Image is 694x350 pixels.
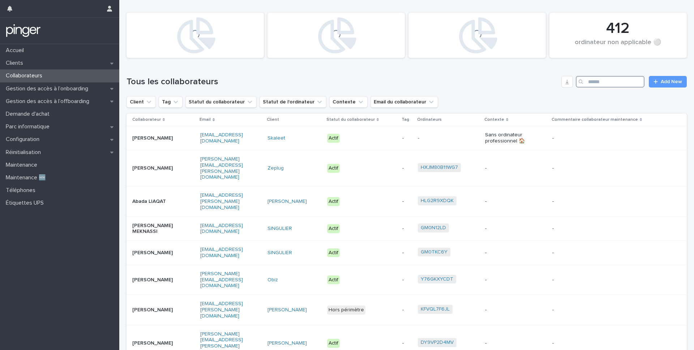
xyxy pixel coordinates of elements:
[132,199,177,205] p: Abada LIAQAT
[485,132,530,144] p: Sans ordinateur professionnel 🏠
[402,340,412,346] p: -
[132,307,177,313] p: [PERSON_NAME]
[552,199,643,205] p: -
[185,96,257,108] button: Statut du collaborateur
[552,135,643,141] p: -
[3,85,94,92] p: Gestion des accès à l’onboarding
[267,277,278,283] a: Obiz
[552,116,638,124] p: Commentaire collaborateur maintenance
[327,224,340,233] div: Actif
[127,150,687,186] tr: [PERSON_NAME][PERSON_NAME][EMAIL_ADDRESS][PERSON_NAME][DOMAIN_NAME]Zeplug Actif-HXJM80B11WG7 --
[562,39,674,54] div: ordinateur non applicable ⚪
[200,157,243,180] a: [PERSON_NAME][EMAIL_ADDRESS][PERSON_NAME][DOMAIN_NAME]
[267,116,279,124] p: Client
[552,250,643,256] p: -
[421,198,454,204] a: HLG2R9XDQK
[421,276,453,282] a: Y76GKXYCDT
[3,98,95,105] p: Gestion des accès à l’offboarding
[485,199,530,205] p: -
[132,340,177,346] p: [PERSON_NAME]
[661,79,682,84] span: Add New
[200,301,243,319] a: [EMAIL_ADDRESS][PERSON_NAME][DOMAIN_NAME]
[127,77,558,87] h1: Tous les collaborateurs
[327,248,340,257] div: Actif
[200,223,243,234] a: [EMAIL_ADDRESS][DOMAIN_NAME]
[327,164,340,173] div: Actif
[485,226,530,232] p: -
[327,134,340,143] div: Actif
[132,250,177,256] p: [PERSON_NAME]
[127,187,687,217] tr: Abada LIAQAT[EMAIL_ADDRESS][PERSON_NAME][DOMAIN_NAME][PERSON_NAME] Actif-HLG2R9XDQK --
[3,162,43,168] p: Maintenance
[127,96,156,108] button: Client
[485,250,530,256] p: -
[421,249,447,255] a: GM0TKC6Y
[552,277,643,283] p: -
[3,123,55,130] p: Parc informatique
[159,96,183,108] button: Tag
[3,174,52,181] p: Maintenance 🆕
[3,136,45,143] p: Configuration
[3,187,41,194] p: Téléphones
[327,197,340,206] div: Actif
[402,250,412,256] p: -
[485,165,530,171] p: -
[267,135,285,141] a: Skaleet
[6,24,41,38] img: mTgBEunGTSyRkCgitkcU
[200,247,243,258] a: [EMAIL_ADDRESS][DOMAIN_NAME]
[327,276,340,285] div: Actif
[267,165,284,171] a: Zeplug
[3,47,30,54] p: Accueil
[127,217,687,241] tr: [PERSON_NAME] MEKNASSI[EMAIL_ADDRESS][DOMAIN_NAME]SINGULIER Actif-GM0N12LD --
[127,241,687,265] tr: [PERSON_NAME][EMAIL_ADDRESS][DOMAIN_NAME]SINGULIER Actif-GM0TKC6Y --
[132,223,177,235] p: [PERSON_NAME] MEKNASSI
[3,60,29,67] p: Clients
[484,116,504,124] p: Contexte
[370,96,438,108] button: Email du collaborateur
[127,265,687,295] tr: [PERSON_NAME][PERSON_NAME][EMAIL_ADDRESS][DOMAIN_NAME]Obiz Actif-Y76GKXYCDT --
[329,96,368,108] button: Contexte
[649,76,687,87] a: Add New
[260,96,326,108] button: Statut de l'ordinateur
[327,306,365,315] div: Hors périmètre
[485,340,530,346] p: -
[132,165,177,171] p: [PERSON_NAME]
[3,149,47,156] p: Réinitialisation
[402,199,412,205] p: -
[552,165,643,171] p: -
[402,165,412,171] p: -
[3,200,50,206] p: Étiquettes UPS
[485,307,530,313] p: -
[267,199,307,205] a: [PERSON_NAME]
[127,126,687,150] tr: [PERSON_NAME][EMAIL_ADDRESS][DOMAIN_NAME]Skaleet Actif--Sans ordinateur professionnel 🏠-
[402,226,412,232] p: -
[200,193,243,210] a: [EMAIL_ADDRESS][PERSON_NAME][DOMAIN_NAME]
[552,226,643,232] p: -
[132,116,161,124] p: Collaborateur
[421,165,458,171] a: HXJM80B11WG7
[402,307,412,313] p: -
[421,306,450,312] a: KFVQL7F6JL
[421,340,454,346] a: DY9VP2D4MV
[200,132,243,144] a: [EMAIL_ADDRESS][DOMAIN_NAME]
[421,225,446,231] a: GM0N12LD
[562,20,674,38] div: 412
[267,226,292,232] a: SINGULIER
[485,277,530,283] p: -
[402,135,412,141] p: -
[552,340,643,346] p: -
[132,135,177,141] p: [PERSON_NAME]
[576,76,644,87] input: Search
[402,116,409,124] p: Tag
[132,277,177,283] p: [PERSON_NAME]
[417,116,442,124] p: Ordinateurs
[326,116,375,124] p: Statut du collaborateur
[200,271,243,289] a: [PERSON_NAME][EMAIL_ADDRESS][DOMAIN_NAME]
[127,295,687,325] tr: [PERSON_NAME][EMAIL_ADDRESS][PERSON_NAME][DOMAIN_NAME][PERSON_NAME] Hors périmètre-KFVQL7F6JL --
[402,277,412,283] p: -
[418,135,463,141] p: -
[552,307,643,313] p: -
[3,111,55,118] p: Demande d'achat
[267,340,307,346] a: [PERSON_NAME]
